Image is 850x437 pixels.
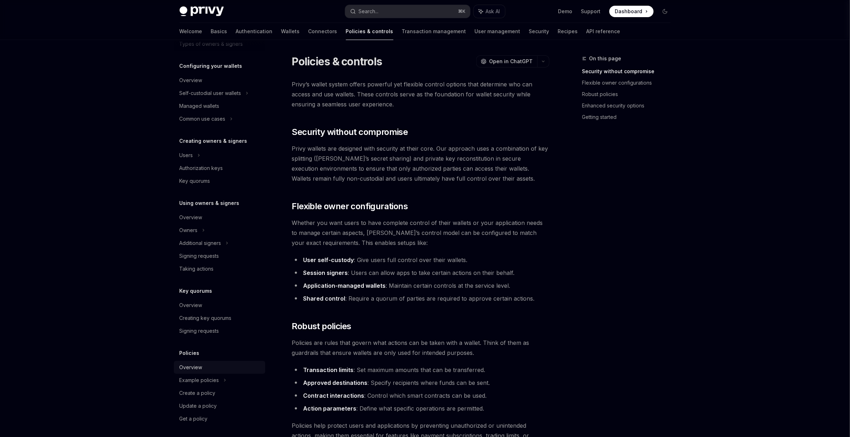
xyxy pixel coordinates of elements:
a: Update a policy [174,400,265,412]
div: Get a policy [180,415,208,423]
a: Signing requests [174,325,265,337]
a: Demo [558,8,573,15]
span: Privy wallets are designed with security at their core. Our approach uses a combination of key sp... [292,144,549,184]
a: Signing requests [174,250,265,262]
span: Dashboard [615,8,643,15]
a: Basics [211,23,227,40]
strong: Transaction limits [303,366,354,373]
a: Security without compromise [582,66,677,77]
span: On this page [589,54,622,63]
h5: Key quorums [180,287,212,295]
li: : Specify recipients where funds can be sent. [292,378,549,388]
span: Ask AI [486,8,500,15]
a: Taking actions [174,262,265,275]
a: Wallets [281,23,300,40]
a: Enhanced security options [582,100,677,111]
span: Whether you want users to have complete control of their wallets or your application needs to man... [292,218,549,248]
li: : Users can allow apps to take certain actions on their behalf. [292,268,549,278]
strong: Contract interactions [303,392,364,399]
h5: Using owners & signers [180,199,240,207]
div: Additional signers [180,239,221,247]
button: Open in ChatGPT [476,55,537,67]
li: : Define what specific operations are permitted. [292,403,549,413]
a: Creating key quorums [174,312,265,325]
h5: Creating owners & signers [180,137,247,145]
a: API reference [587,23,620,40]
a: Overview [174,361,265,374]
h5: Configuring your wallets [180,62,242,70]
span: ⌘ K [458,9,466,14]
button: Ask AI [474,5,505,18]
div: Search... [359,7,379,16]
a: Overview [174,211,265,224]
li: : Maintain certain controls at the service level. [292,281,549,291]
div: Taking actions [180,265,214,273]
a: Welcome [180,23,202,40]
div: Overview [180,301,202,310]
a: User management [475,23,520,40]
div: Create a policy [180,389,216,397]
a: Robust policies [582,89,677,100]
button: Toggle dark mode [659,6,671,17]
strong: Shared control [303,295,346,302]
a: Dashboard [609,6,654,17]
div: Signing requests [180,252,219,260]
span: Flexible owner configurations [292,201,408,212]
div: Users [180,151,193,160]
a: Support [581,8,601,15]
div: Overview [180,363,202,372]
span: Privy’s wallet system offers powerful yet flexible control options that determine who can access ... [292,79,549,109]
a: Security [529,23,549,40]
strong: User self-custody [303,256,354,263]
a: Create a policy [174,387,265,400]
button: Search...⌘K [345,5,470,18]
a: Getting started [582,111,677,123]
li: : Control which smart contracts can be used. [292,391,549,401]
div: Example policies [180,376,219,385]
span: Robust policies [292,321,351,332]
div: Overview [180,76,202,85]
h5: Policies [180,349,200,357]
span: Security without compromise [292,126,408,138]
a: Flexible owner configurations [582,77,677,89]
a: Recipes [558,23,578,40]
span: Open in ChatGPT [489,58,533,65]
div: Overview [180,213,202,222]
div: Update a policy [180,402,217,410]
li: : Require a quorum of parties are required to approve certain actions. [292,293,549,303]
div: Owners [180,226,198,235]
a: Authorization keys [174,162,265,175]
div: Creating key quorums [180,314,232,322]
a: Policies & controls [346,23,393,40]
a: Overview [174,299,265,312]
strong: Approved destinations [303,379,368,386]
li: : Give users full control over their wallets. [292,255,549,265]
a: Overview [174,74,265,87]
strong: Session signers [303,269,348,276]
strong: Action parameters [303,405,357,412]
div: Authorization keys [180,164,223,172]
h1: Policies & controls [292,55,382,68]
img: dark logo [180,6,224,16]
div: Key quorums [180,177,210,185]
li: : Set maximum amounts that can be transferred. [292,365,549,375]
div: Managed wallets [180,102,220,110]
div: Signing requests [180,327,219,335]
a: Key quorums [174,175,265,187]
strong: Application-managed wallets [303,282,386,289]
a: Connectors [308,23,337,40]
a: Authentication [236,23,273,40]
div: Common use cases [180,115,226,123]
a: Transaction management [402,23,466,40]
a: Get a policy [174,412,265,425]
a: Managed wallets [174,100,265,112]
div: Self-custodial user wallets [180,89,241,97]
span: Policies are rules that govern what actions can be taken with a wallet. Think of them as guardrai... [292,338,549,358]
